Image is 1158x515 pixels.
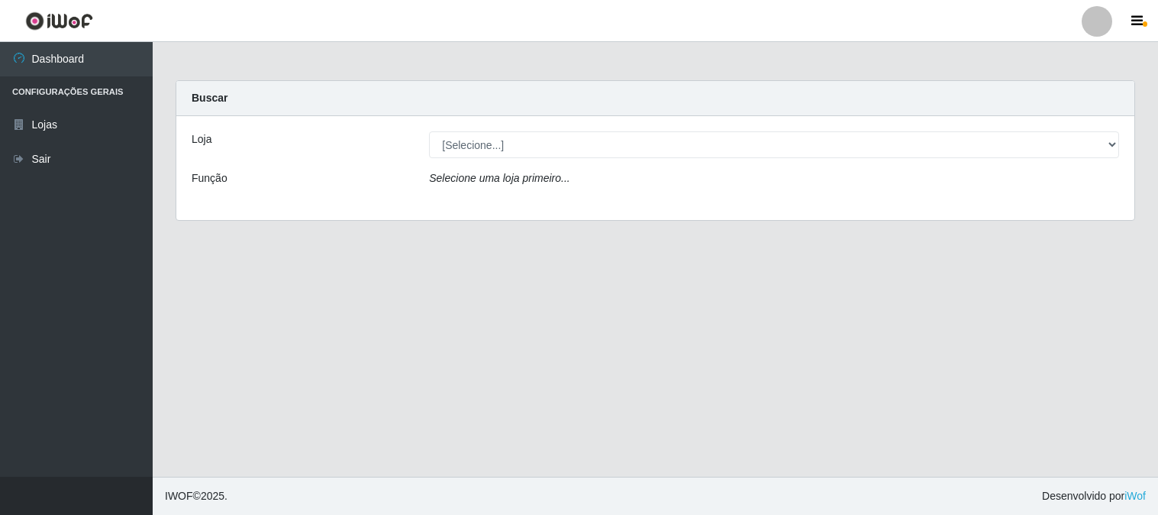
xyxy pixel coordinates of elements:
[192,170,227,186] label: Função
[25,11,93,31] img: CoreUI Logo
[192,131,211,147] label: Loja
[192,92,227,104] strong: Buscar
[1124,490,1146,502] a: iWof
[429,172,569,184] i: Selecione uma loja primeiro...
[165,488,227,504] span: © 2025 .
[165,490,193,502] span: IWOF
[1042,488,1146,504] span: Desenvolvido por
